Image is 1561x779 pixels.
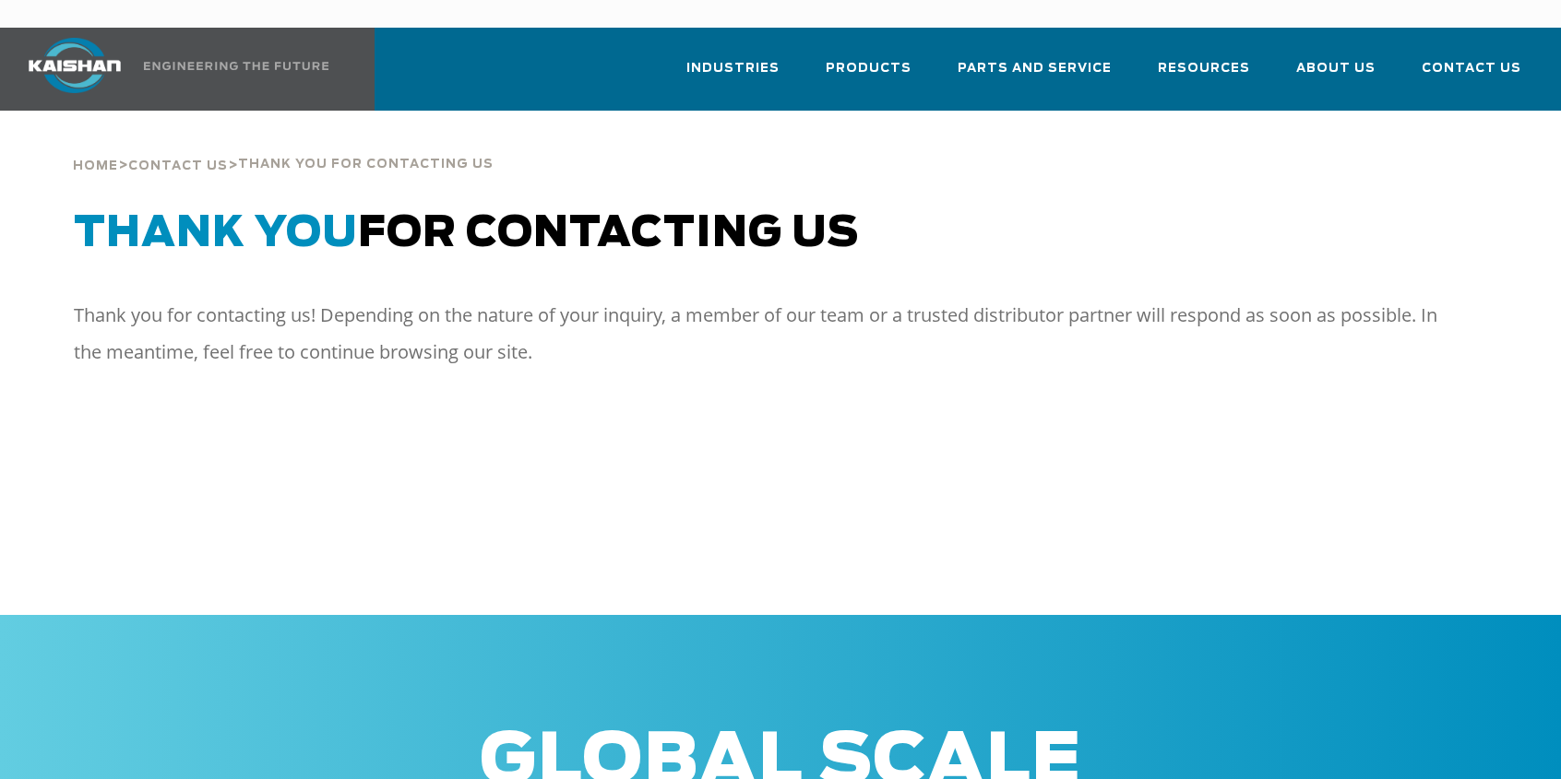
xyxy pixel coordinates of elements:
[73,157,118,173] a: Home
[826,58,912,79] span: Products
[826,44,912,107] a: Products
[1296,44,1376,107] a: About Us
[128,160,228,172] span: Contact Us
[1158,58,1250,79] span: Resources
[238,159,494,171] span: thank you for contacting us
[1296,58,1376,79] span: About Us
[73,111,494,181] div: > >
[1158,44,1250,107] a: Resources
[74,213,358,254] span: Thank You
[6,28,332,111] a: Kaishan USA
[1422,44,1521,107] a: Contact Us
[74,297,1455,371] p: Thank you for contacting us! Depending on the nature of your inquiry, a member of our team or a t...
[144,62,328,70] img: Engineering the future
[686,44,780,107] a: Industries
[958,58,1112,79] span: Parts and Service
[73,160,118,172] span: Home
[686,58,780,79] span: Industries
[958,44,1112,107] a: Parts and Service
[1422,58,1521,79] span: Contact Us
[128,157,228,173] a: Contact Us
[6,38,144,93] img: kaishan logo
[74,213,859,254] span: for Contacting Us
